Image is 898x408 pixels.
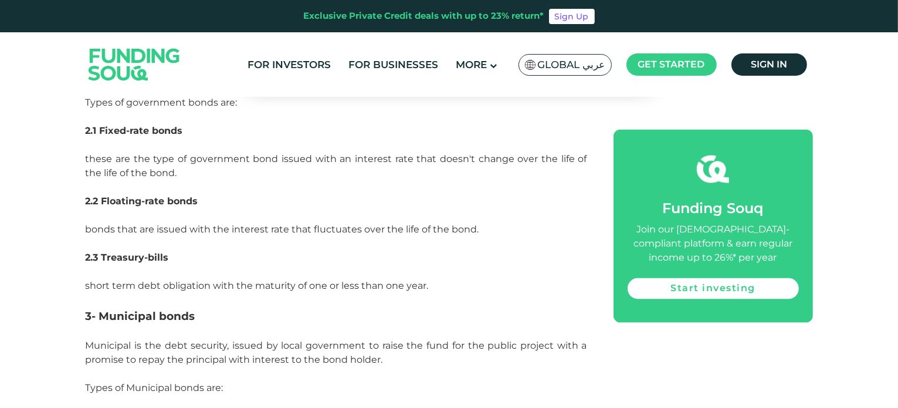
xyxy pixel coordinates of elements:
[86,309,195,323] span: 3- Municipal bonds
[525,60,536,70] img: SA Flag
[86,125,183,136] span: 2.1 Fixed-rate bonds
[86,224,479,235] span: bonds that are issued with the interest rate that fluctuates over the life of the bond.
[86,252,169,263] span: 2.3 Treasury-bills
[731,53,807,76] a: Sign in
[456,59,487,70] span: More
[304,9,544,23] div: Exclusive Private Credit deals with up to 23% return*
[663,200,764,217] span: Funding Souq
[697,153,729,185] img: fsicon
[345,55,441,75] a: For Businesses
[538,58,605,72] span: Global عربي
[86,340,587,393] span: Municipal is the debt security, issued by local government to raise the fund for the public proje...
[86,153,587,178] span: these are the type of government bond issued with an interest rate that doesn't change over the l...
[549,9,595,24] a: Sign Up
[245,55,334,75] a: For Investors
[628,222,799,265] div: Join our [DEMOGRAPHIC_DATA]-compliant platform & earn regular income up to 26%* per year
[77,35,192,94] img: Logo
[751,59,787,70] span: Sign in
[86,280,429,291] span: short term debt obligation with the maturity of one or less than one year.
[86,195,198,207] span: 2.2 Floating-rate bonds
[638,59,705,70] span: Get started
[86,97,238,108] span: Types of government bonds are:
[628,278,799,299] a: Start investing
